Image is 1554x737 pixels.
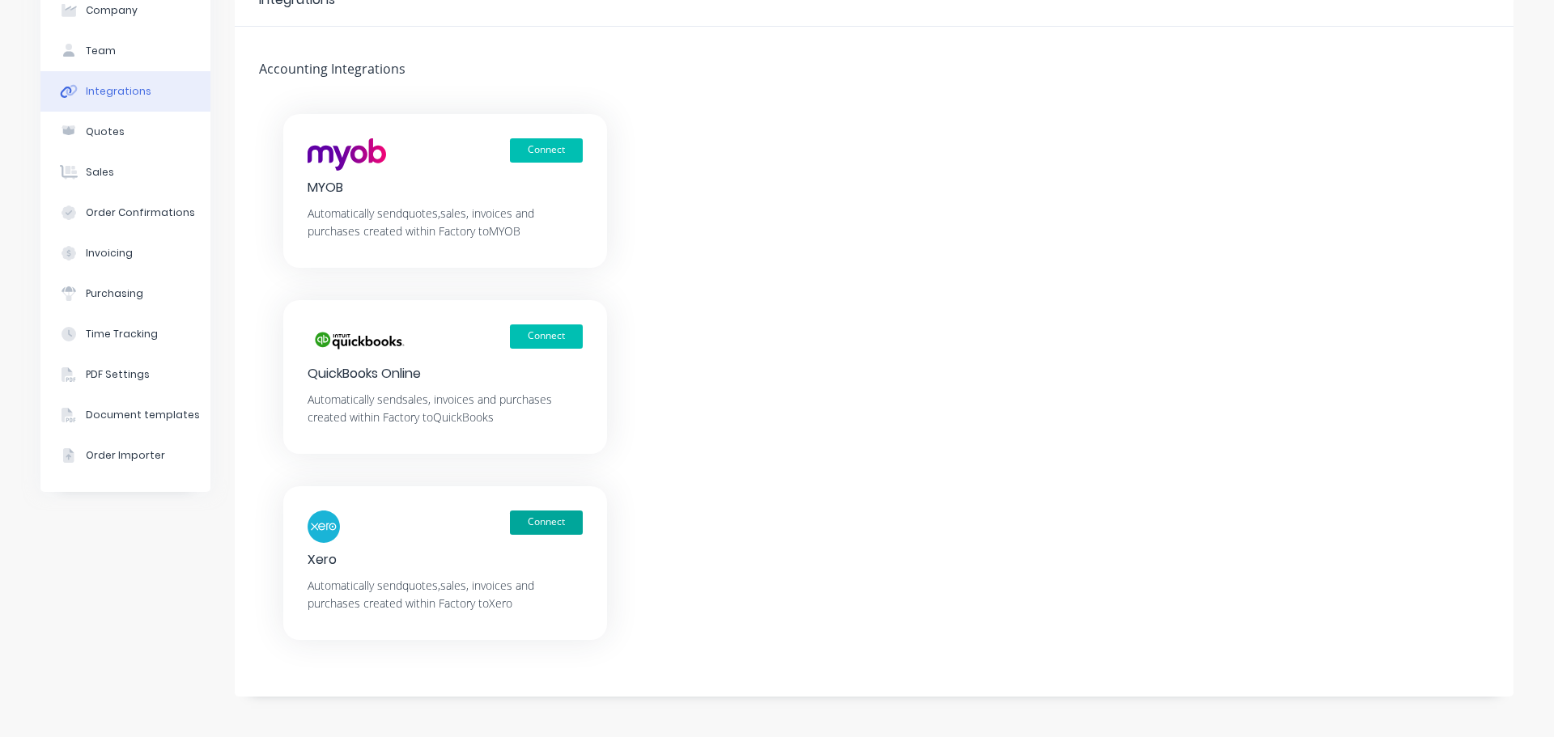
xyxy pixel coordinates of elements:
[510,510,583,535] button: Connect
[308,551,583,569] div: Xero
[40,233,210,273] button: Invoicing
[510,324,583,349] button: Connect
[86,367,150,382] div: PDF Settings
[40,435,210,476] button: Order Importer
[40,193,210,233] button: Order Confirmations
[510,138,583,163] button: Connect
[86,165,114,180] div: Sales
[86,327,158,341] div: Time Tracking
[40,273,210,314] button: Purchasing
[308,205,583,240] div: Automatically send quotes, sales, invoices and purchases created within Factory to MYOB
[308,138,386,171] img: logo
[308,179,583,197] div: MYOB
[86,3,138,18] div: Company
[235,59,417,82] div: Accounting Integrations
[40,395,210,435] button: Document templates
[40,31,210,71] button: Team
[308,577,583,612] div: Automatically send quotes, sales, invoices and purchases created within Factory to Xero
[40,71,210,112] button: Integrations
[308,510,340,543] img: logo
[86,44,116,58] div: Team
[86,125,125,139] div: Quotes
[86,205,195,220] div: Order Confirmations
[40,314,210,354] button: Time Tracking
[86,448,165,463] div: Order Importer
[86,246,133,260] div: Invoicing
[86,286,143,301] div: Purchasing
[308,324,410,357] img: logo
[308,365,583,383] div: QuickBooks Online
[40,112,210,152] button: Quotes
[86,408,200,422] div: Document templates
[40,152,210,193] button: Sales
[308,391,583,426] div: Automatically send sales, invoices and purchases created within Factory to QuickBooks
[40,354,210,395] button: PDF Settings
[86,84,151,99] div: Integrations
